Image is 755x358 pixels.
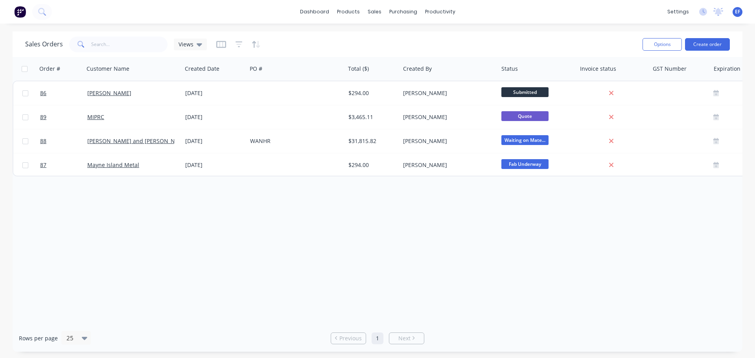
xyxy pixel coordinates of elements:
[87,161,139,169] a: Mayne Island Metal
[580,65,616,73] div: Invoice status
[25,40,63,48] h1: Sales Orders
[87,113,104,121] a: MIPRC
[328,332,427,344] ul: Pagination
[87,137,189,145] a: [PERSON_NAME] and [PERSON_NAME]
[403,113,490,121] div: [PERSON_NAME]
[40,137,46,145] span: 88
[40,105,87,129] a: 89
[403,137,490,145] div: [PERSON_NAME]
[40,89,46,97] span: 86
[403,89,490,97] div: [PERSON_NAME]
[398,334,411,342] span: Next
[39,65,60,73] div: Order #
[40,161,46,169] span: 87
[40,153,87,177] a: 87
[40,81,87,105] a: 86
[735,8,740,15] span: EF
[348,137,395,145] div: $31,815.82
[348,89,395,97] div: $294.00
[389,334,424,342] a: Next page
[185,137,244,145] div: [DATE]
[501,159,549,169] span: Fab Underway
[501,65,518,73] div: Status
[348,113,395,121] div: $3,465.11
[372,332,383,344] a: Page 1 is your current page
[643,38,682,51] button: Options
[87,89,131,97] a: [PERSON_NAME]
[250,65,262,73] div: PO #
[91,37,168,52] input: Search...
[185,89,244,97] div: [DATE]
[663,6,693,18] div: settings
[403,161,490,169] div: [PERSON_NAME]
[40,113,46,121] span: 89
[403,65,432,73] div: Created By
[385,6,421,18] div: purchasing
[339,334,362,342] span: Previous
[364,6,385,18] div: sales
[19,334,58,342] span: Rows per page
[714,65,740,73] div: Expiration
[348,161,395,169] div: $294.00
[296,6,333,18] a: dashboard
[250,137,337,145] div: WANHR
[40,129,87,153] a: 88
[501,111,549,121] span: Quote
[185,113,244,121] div: [DATE]
[501,135,549,145] span: Waiting on Mate...
[685,38,730,51] button: Create order
[421,6,459,18] div: productivity
[501,87,549,97] span: Submitted
[653,65,687,73] div: GST Number
[333,6,364,18] div: products
[185,161,244,169] div: [DATE]
[331,334,366,342] a: Previous page
[348,65,369,73] div: Total ($)
[87,65,129,73] div: Customer Name
[185,65,219,73] div: Created Date
[14,6,26,18] img: Factory
[179,40,193,48] span: Views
